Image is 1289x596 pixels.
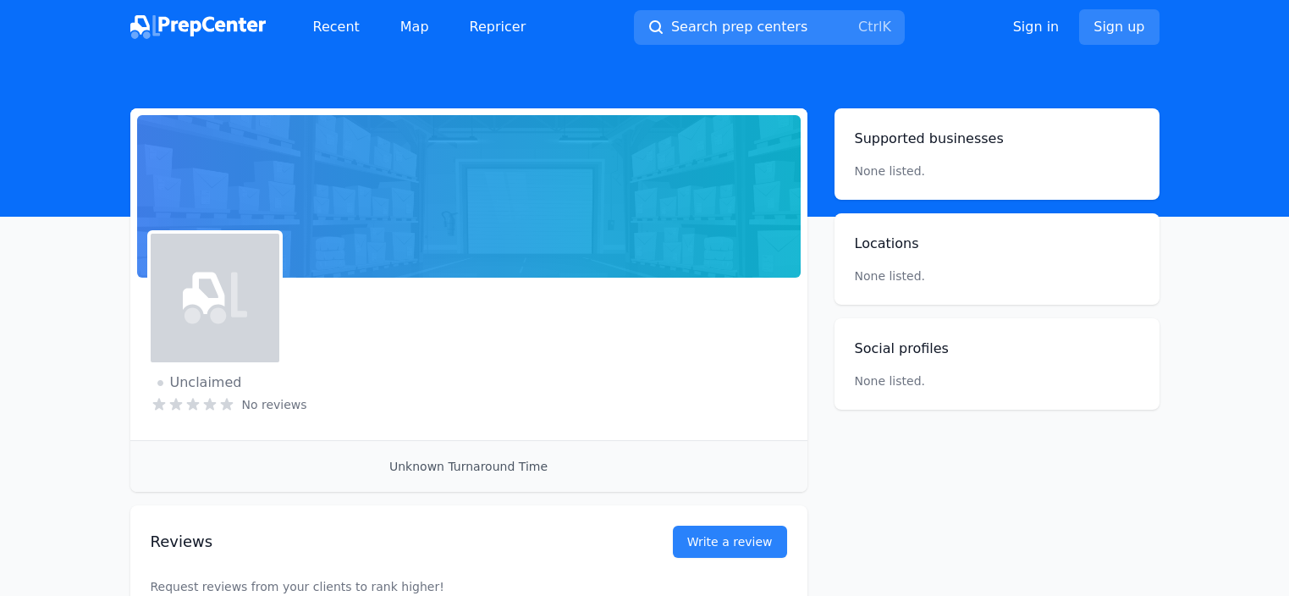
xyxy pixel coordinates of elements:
button: Search prep centersCtrlK [634,10,905,45]
span: Search prep centers [671,17,807,37]
a: Repricer [456,10,540,44]
kbd: K [882,19,891,35]
p: None listed. [855,163,926,179]
span: Unclaimed [157,372,242,393]
kbd: Ctrl [858,19,882,35]
span: Unknown Turnaround Time [389,460,548,473]
a: Write a review [673,526,787,558]
img: PrepCenter [130,15,266,39]
span: No reviews [242,396,307,413]
h2: Locations [855,234,1139,254]
h2: Social profiles [855,339,1139,359]
p: None listed. [855,372,926,389]
h2: Reviews [151,530,619,554]
a: Map [387,10,443,44]
p: None listed. [855,268,1139,284]
img: icon-light.svg [183,266,247,330]
h2: Supported businesses [855,129,1139,149]
a: Sign up [1079,9,1159,45]
a: Recent [300,10,373,44]
a: Sign in [1013,17,1060,37]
